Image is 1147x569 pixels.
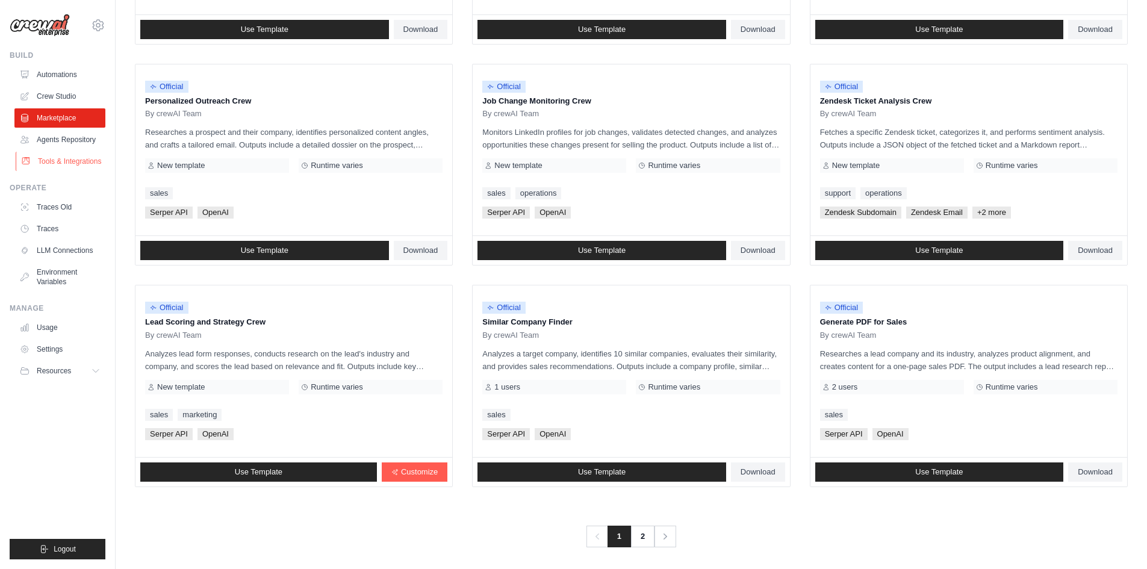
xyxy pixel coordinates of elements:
p: Similar Company Finder [482,316,780,328]
button: Logout [10,539,105,559]
span: Official [145,81,188,93]
span: New template [157,382,205,392]
a: operations [515,187,562,199]
span: Use Template [915,467,963,477]
a: Marketplace [14,108,105,128]
span: Serper API [820,428,868,440]
span: By crewAI Team [820,331,877,340]
span: OpenAI [535,207,571,219]
a: Use Template [815,241,1064,260]
p: Monitors LinkedIn profiles for job changes, validates detected changes, and analyzes opportunitie... [482,126,780,151]
p: Generate PDF for Sales [820,316,1117,328]
p: Personalized Outreach Crew [145,95,443,107]
a: Usage [14,318,105,337]
p: Analyzes a target company, identifies 10 similar companies, evaluates their similarity, and provi... [482,347,780,373]
a: sales [482,187,510,199]
span: 1 users [494,382,520,392]
a: Environment Variables [14,263,105,291]
p: Zendesk Ticket Analysis Crew [820,95,1117,107]
span: +2 more [972,207,1011,219]
img: Logo [10,14,70,37]
a: Download [1068,462,1122,482]
span: OpenAI [535,428,571,440]
a: Traces Old [14,197,105,217]
button: Resources [14,361,105,381]
span: Zendesk Subdomain [820,207,901,219]
a: marketing [178,409,222,421]
span: By crewAI Team [820,109,877,119]
a: operations [860,187,907,199]
span: Use Template [241,246,288,255]
span: Serper API [482,207,530,219]
a: Agents Repository [14,130,105,149]
span: Download [1078,25,1113,34]
p: Analyzes lead form responses, conducts research on the lead's industry and company, and scores th... [145,347,443,373]
a: Download [731,241,785,260]
span: Customize [401,467,438,477]
span: Download [741,25,776,34]
span: New template [832,161,880,170]
a: Download [394,20,448,39]
a: Use Template [815,20,1064,39]
a: Download [394,241,448,260]
span: By crewAI Team [482,331,539,340]
div: Operate [10,183,105,193]
a: Tools & Integrations [16,152,107,171]
span: Download [1078,467,1113,477]
a: 2 [630,526,654,547]
span: Runtime varies [311,382,363,392]
p: Fetches a specific Zendesk ticket, categorizes it, and performs sentiment analysis. Outputs inclu... [820,126,1117,151]
a: Use Template [477,241,726,260]
span: Download [1078,246,1113,255]
span: Logout [54,544,76,554]
span: Use Template [578,467,626,477]
a: Use Template [477,20,726,39]
a: Traces [14,219,105,238]
span: New template [494,161,542,170]
span: Official [482,81,526,93]
span: OpenAI [197,207,234,219]
span: Use Template [578,246,626,255]
a: Download [1068,20,1122,39]
span: Official [820,302,863,314]
a: sales [145,409,173,421]
a: Automations [14,65,105,84]
a: support [820,187,856,199]
span: By crewAI Team [145,109,202,119]
span: 2 users [832,382,858,392]
span: Official [820,81,863,93]
span: 1 [608,526,631,547]
span: Download [403,25,438,34]
span: OpenAI [872,428,909,440]
a: Crew Studio [14,87,105,106]
span: Serper API [145,207,193,219]
span: New template [157,161,205,170]
span: OpenAI [197,428,234,440]
span: Runtime varies [986,161,1038,170]
p: Researches a lead company and its industry, analyzes product alignment, and creates content for a... [820,347,1117,373]
span: By crewAI Team [145,331,202,340]
span: Resources [37,366,71,376]
span: Official [145,302,188,314]
span: Use Template [578,25,626,34]
a: Use Template [140,241,389,260]
span: Use Template [235,467,282,477]
a: Settings [14,340,105,359]
span: Serper API [482,428,530,440]
span: Use Template [241,25,288,34]
span: Runtime varies [648,382,700,392]
p: Job Change Monitoring Crew [482,95,780,107]
a: LLM Connections [14,241,105,260]
span: Runtime varies [986,382,1038,392]
a: sales [820,409,848,421]
span: Official [482,302,526,314]
span: By crewAI Team [482,109,539,119]
a: Use Template [477,462,726,482]
span: Use Template [915,25,963,34]
span: Download [403,246,438,255]
a: Download [731,462,785,482]
a: Customize [382,462,447,482]
p: Researches a prospect and their company, identifies personalized content angles, and crafts a tai... [145,126,443,151]
p: Lead Scoring and Strategy Crew [145,316,443,328]
span: Runtime varies [648,161,700,170]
